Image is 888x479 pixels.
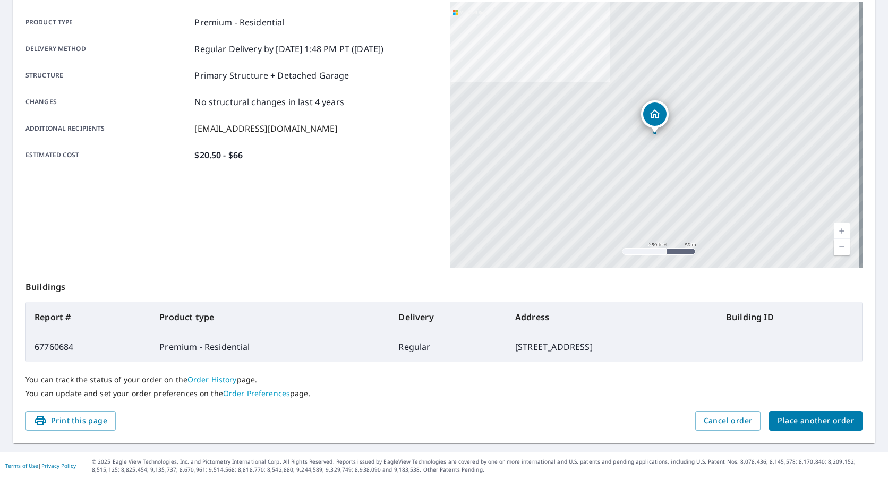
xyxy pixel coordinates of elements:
th: Report # [26,302,151,332]
th: Building ID [718,302,862,332]
p: © 2025 Eagle View Technologies, Inc. and Pictometry International Corp. All Rights Reserved. Repo... [92,458,883,474]
button: Place another order [769,411,863,431]
p: Delivery method [25,42,190,55]
a: Order Preferences [223,388,290,398]
td: Premium - Residential [151,332,390,362]
p: [EMAIL_ADDRESS][DOMAIN_NAME] [194,122,337,135]
p: Primary Structure + Detached Garage [194,69,349,82]
a: Current Level 17, Zoom Out [834,239,850,255]
p: Product type [25,16,190,29]
p: Premium - Residential [194,16,284,29]
span: Place another order [778,414,854,427]
p: | [5,463,76,469]
th: Delivery [390,302,507,332]
button: Cancel order [695,411,761,431]
td: Regular [390,332,507,362]
p: $20.50 - $66 [194,149,243,161]
div: Dropped pin, building 1, Residential property, 5471 Muddy Creek Rd Churchton, MD 20733 [641,100,669,133]
a: Current Level 17, Zoom In [834,223,850,239]
td: [STREET_ADDRESS] [507,332,718,362]
p: You can update and set your order preferences on the page. [25,389,863,398]
span: Cancel order [704,414,753,427]
th: Address [507,302,718,332]
button: Print this page [25,411,116,431]
th: Product type [151,302,390,332]
p: No structural changes in last 4 years [194,96,344,108]
p: Buildings [25,268,863,302]
a: Terms of Use [5,462,38,469]
td: 67760684 [26,332,151,362]
p: Structure [25,69,190,82]
a: Privacy Policy [41,462,76,469]
p: Estimated cost [25,149,190,161]
p: Regular Delivery by [DATE] 1:48 PM PT ([DATE]) [194,42,383,55]
p: Additional recipients [25,122,190,135]
span: Print this page [34,414,107,427]
p: You can track the status of your order on the page. [25,375,863,384]
a: Order History [187,374,237,384]
p: Changes [25,96,190,108]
